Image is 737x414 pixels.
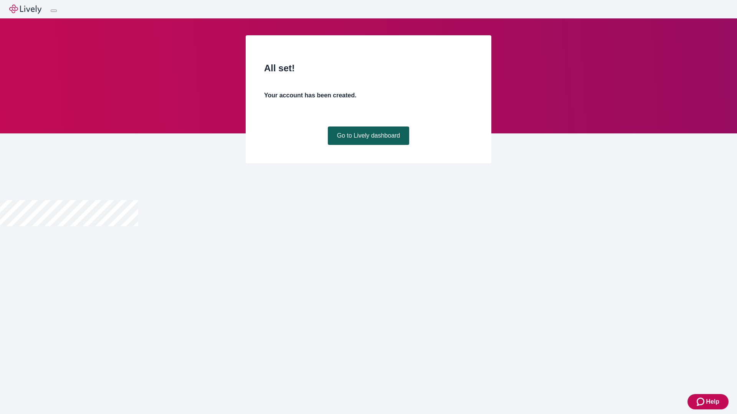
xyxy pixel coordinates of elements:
span: Help [706,397,719,406]
img: Lively [9,5,41,14]
button: Log out [51,10,57,12]
a: Go to Lively dashboard [328,127,410,145]
button: Zendesk support iconHelp [687,394,729,409]
svg: Zendesk support icon [697,397,706,406]
h2: All set! [264,61,473,75]
h4: Your account has been created. [264,91,473,100]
